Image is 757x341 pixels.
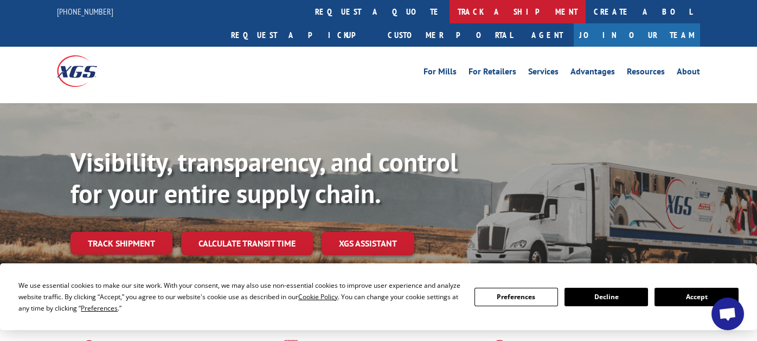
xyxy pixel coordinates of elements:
a: About [677,67,700,79]
a: Services [528,67,559,79]
a: Track shipment [70,232,172,255]
a: Resources [627,67,665,79]
a: Advantages [570,67,615,79]
a: [PHONE_NUMBER] [57,6,113,17]
button: Decline [564,288,648,306]
a: XGS ASSISTANT [322,232,414,255]
a: Request a pickup [223,23,380,47]
a: Customer Portal [380,23,521,47]
a: For Retailers [469,67,516,79]
a: Join Our Team [574,23,700,47]
span: Preferences [81,304,118,313]
button: Preferences [474,288,558,306]
a: Calculate transit time [181,232,313,255]
button: Accept [655,288,738,306]
div: Open chat [711,298,744,330]
div: We use essential cookies to make our site work. With your consent, we may also use non-essential ... [18,280,461,314]
a: For Mills [424,67,457,79]
span: Cookie Policy [298,292,338,301]
b: Visibility, transparency, and control for your entire supply chain. [70,145,458,210]
a: Agent [521,23,574,47]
